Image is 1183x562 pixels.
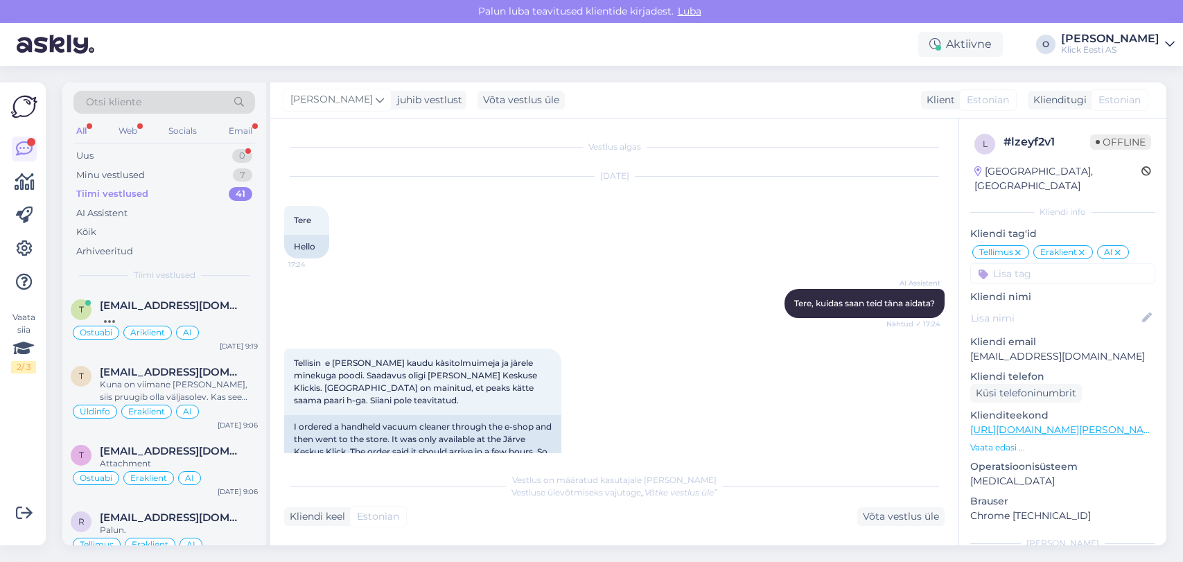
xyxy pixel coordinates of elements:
span: [PERSON_NAME] [290,92,373,107]
span: t [79,450,84,460]
div: Email [226,122,255,140]
div: Kuna on viimane [PERSON_NAME], siis pruugib olla väljasolev. Kas see sobiks? [100,378,258,403]
p: Operatsioonisüsteem [970,459,1155,474]
p: [MEDICAL_DATA] [970,474,1155,489]
div: Küsi telefoninumbrit [970,384,1082,403]
div: # lzeyf2v1 [1004,134,1090,150]
p: Brauser [970,494,1155,509]
span: Eraklient [132,541,168,549]
a: [PERSON_NAME]Klick Eesti AS [1061,33,1175,55]
p: Vaata edasi ... [970,441,1155,454]
p: [EMAIL_ADDRESS][DOMAIN_NAME] [970,349,1155,364]
div: Klienditugi [1028,93,1087,107]
div: Uus [76,149,94,163]
a: [URL][DOMAIN_NAME][PERSON_NAME] [970,423,1162,436]
div: [DATE] 9:06 [218,420,258,430]
div: Arhiveeritud [76,245,133,258]
p: Kliendi telefon [970,369,1155,384]
span: tiinatand@gmail.com [100,366,244,378]
div: [PERSON_NAME] [1061,33,1159,44]
span: Nähtud ✓ 17:24 [886,319,940,329]
span: Luba [674,5,706,17]
span: Tellimus [80,541,114,549]
div: 2 / 3 [11,361,36,374]
p: Chrome [TECHNICAL_ID] [970,509,1155,523]
span: Eraklient [1040,248,1077,256]
div: Attachment [100,457,258,470]
span: Tere, kuidas saan teid täna aidata? [794,298,935,308]
span: AI [1104,248,1113,256]
div: Kliendi keel [284,509,345,524]
span: t [79,371,84,381]
div: Võta vestlus üle [857,507,945,526]
span: Üldinfo [80,407,110,416]
div: AI Assistent [76,207,128,220]
span: t [79,304,84,315]
div: Võta vestlus üle [477,91,565,109]
div: O [1036,35,1055,54]
p: Kliendi tag'id [970,227,1155,241]
div: Hello [284,235,329,258]
div: [DATE] 9:06 [218,486,258,497]
span: Vestluse ülevõtmiseks vajutage [511,487,717,498]
i: „Võtke vestlus üle” [641,487,717,498]
span: Ostuabi [80,328,112,337]
div: I ordered a handheld vacuum cleaner through the e-shop and then went to the store. It was only av... [284,415,561,476]
div: Palun. [100,524,258,536]
div: Klick Eesti AS [1061,44,1159,55]
span: AI Assistent [888,278,940,288]
span: AI [183,407,192,416]
span: Äriklient [130,328,165,337]
span: Vestlus on määratud kasutajale [PERSON_NAME] [512,475,717,485]
span: AI [185,474,194,482]
div: [DATE] 9:19 [220,341,258,351]
span: Tere [294,215,311,225]
input: Lisa tag [970,263,1155,284]
span: AI [186,541,195,549]
div: Tiimi vestlused [76,187,148,201]
p: Klienditeekond [970,408,1155,423]
div: Aktiivne [918,32,1003,57]
img: Askly Logo [11,94,37,120]
div: Minu vestlused [76,168,145,182]
input: Lisa nimi [971,310,1139,326]
div: All [73,122,89,140]
div: 0 [232,149,252,163]
span: Ostuabi [80,474,112,482]
span: l [983,139,988,149]
span: Tiimi vestlused [134,269,195,281]
div: [PERSON_NAME] [970,537,1155,550]
div: [DATE] [284,170,945,182]
span: Eraklient [130,474,167,482]
span: treest@treest.eu [100,299,244,312]
span: Tellimus [979,248,1013,256]
span: AI [183,328,192,337]
span: Otsi kliente [86,95,141,109]
span: Estonian [1098,93,1141,107]
span: Estonian [967,93,1009,107]
div: Kliendi info [970,206,1155,218]
div: Vestlus algas [284,141,945,153]
div: 41 [229,187,252,201]
span: 17:24 [288,259,340,270]
span: rooza_manna@hotmail.com [100,511,244,524]
div: [GEOGRAPHIC_DATA], [GEOGRAPHIC_DATA] [974,164,1141,193]
span: Estonian [357,509,399,524]
p: Kliendi email [970,335,1155,349]
div: Klient [921,93,955,107]
span: r [78,516,85,527]
div: Kõik [76,225,96,239]
div: juhib vestlust [392,93,462,107]
div: Socials [166,122,200,140]
p: Kliendi nimi [970,290,1155,304]
span: timoaavik8@gmail.com [100,445,244,457]
div: 7 [233,168,252,182]
span: Offline [1090,134,1151,150]
span: Eraklient [128,407,165,416]
div: Vaata siia [11,311,36,374]
span: Tellisin e [PERSON_NAME] kaudu kàsitolmuimeja ja jàrele minekuga poodi. Saadavus oligi [PERSON_NA... [294,358,539,405]
div: Web [116,122,140,140]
